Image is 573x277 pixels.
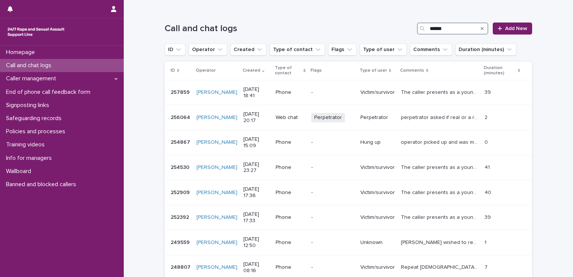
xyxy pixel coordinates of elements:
[243,186,270,199] p: [DATE] 17:36
[276,89,305,96] p: Phone
[196,239,237,246] a: [PERSON_NAME]
[360,164,395,171] p: Victim/survivor
[3,141,51,148] p: Training videos
[401,88,480,96] p: The caller presents as a young child and sometimes has a singing way of saying certain phrases, l...
[417,23,488,35] input: Search
[484,263,489,271] p: 7
[360,44,407,56] button: Type of user
[165,23,414,34] h1: Call and chat logs
[196,66,216,75] p: Operator
[165,80,532,105] tr: 257859257859 [PERSON_NAME] [DATE] 18:41Phone-Victim/survivorThe caller presents as a young child ...
[360,139,395,146] p: Hung up
[311,113,345,122] span: Perpetrator
[196,164,237,171] a: [PERSON_NAME]
[165,130,532,155] tr: 254867254867 [PERSON_NAME] [DATE] 15:09Phone-Hung upoperator picked up and was met with an automa...
[276,264,305,271] p: Phone
[401,238,480,246] p: Caller wished to remain anonymous - they said they had called before. It sounded like they were t...
[360,214,395,221] p: Victim/survivor
[196,214,237,221] a: [PERSON_NAME]
[3,49,41,56] p: Homepage
[310,66,322,75] p: Flags
[243,136,270,149] p: [DATE] 15:09
[360,114,395,121] p: Perpetrator
[401,213,480,221] p: The caller presents as a young child and has a singing way of saying certain phrases, like "run a...
[276,139,305,146] p: Phone
[400,66,424,75] p: Comments
[196,264,237,271] a: [PERSON_NAME]
[243,161,270,174] p: [DATE] 23:27
[311,264,354,271] p: -
[360,239,395,246] p: Unknown
[401,263,480,271] p: Repeat female caller wishes to remain anonymous. Asks to have a time check at 20 mins. Spoke abou...
[196,89,237,96] a: [PERSON_NAME]
[243,261,270,274] p: [DATE] 08:16
[189,44,227,56] button: Operator
[401,163,480,171] p: The caller presents as a young child and has a singing way of saying certain phrases, like "run a...
[171,263,192,271] p: 248807
[276,214,305,221] p: Phone
[243,111,270,124] p: [DATE] 20:17
[276,114,305,121] p: Web chat
[484,163,491,171] p: 41
[3,62,57,69] p: Call and chat logs
[165,205,532,230] tr: 252392252392 [PERSON_NAME] [DATE] 17:33Phone-Victim/survivorThe caller presents as a young child ...
[171,163,191,171] p: 254530
[3,168,37,175] p: Wallboard
[3,155,58,162] p: Info for managers
[493,23,532,35] a: Add New
[360,264,395,271] p: Victim/survivor
[311,214,354,221] p: -
[243,66,260,75] p: Created
[270,44,325,56] button: Type of contact
[311,190,354,196] p: -
[171,188,191,196] p: 252909
[311,164,354,171] p: -
[484,188,493,196] p: 40
[171,213,190,221] p: 252392
[171,238,191,246] p: 249559
[276,164,305,171] p: Phone
[165,44,186,56] button: ID
[276,239,305,246] p: Phone
[401,188,480,196] p: The caller presents as a young child and has a singing way of saying certain phrases, like "run a...
[165,105,532,130] tr: 256064256064 [PERSON_NAME] [DATE] 20:17Web chatPerpetratorPerpetratorperpetrator asked if real or...
[3,181,82,188] p: Banned and blocked callers
[3,89,96,96] p: End of phone call feedback form
[171,88,191,96] p: 257859
[230,44,267,56] button: Created
[196,190,237,196] a: [PERSON_NAME]
[3,115,67,122] p: Safeguarding records
[276,190,305,196] p: Phone
[171,138,192,146] p: 254867
[505,26,527,31] span: Add New
[311,89,354,96] p: -
[401,138,480,146] p: operator picked up and was met with an automated message that seemed like it was half way through...
[165,180,532,205] tr: 252909252909 [PERSON_NAME] [DATE] 17:36Phone-Victim/survivorThe caller presents as a young child ...
[360,89,395,96] p: Victim/survivor
[6,24,66,39] img: rhQMoQhaT3yELyF149Cw
[484,64,516,78] p: Duration (minutes)
[410,44,452,56] button: Comments
[484,88,492,96] p: 39
[484,213,492,221] p: 39
[401,113,480,121] p: perpetrator asked if real or a robot and when replied to not robots he replied "I’m my dick in si...
[171,113,192,121] p: 256064
[360,190,395,196] p: Victim/survivor
[3,128,71,135] p: Policies and processes
[165,155,532,180] tr: 254530254530 [PERSON_NAME] [DATE] 23:27Phone-Victim/survivorThe caller presents as a young child ...
[275,64,302,78] p: Type of contact
[360,66,387,75] p: Type of user
[243,86,270,99] p: [DATE] 18:41
[3,75,62,82] p: Caller management
[243,211,270,224] p: [DATE] 17:33
[484,113,489,121] p: 2
[243,236,270,249] p: [DATE] 12:50
[484,238,488,246] p: 1
[171,66,175,75] p: ID
[3,102,55,109] p: Signposting links
[311,239,354,246] p: -
[196,139,237,146] a: [PERSON_NAME]
[311,139,354,146] p: -
[484,138,489,146] p: 0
